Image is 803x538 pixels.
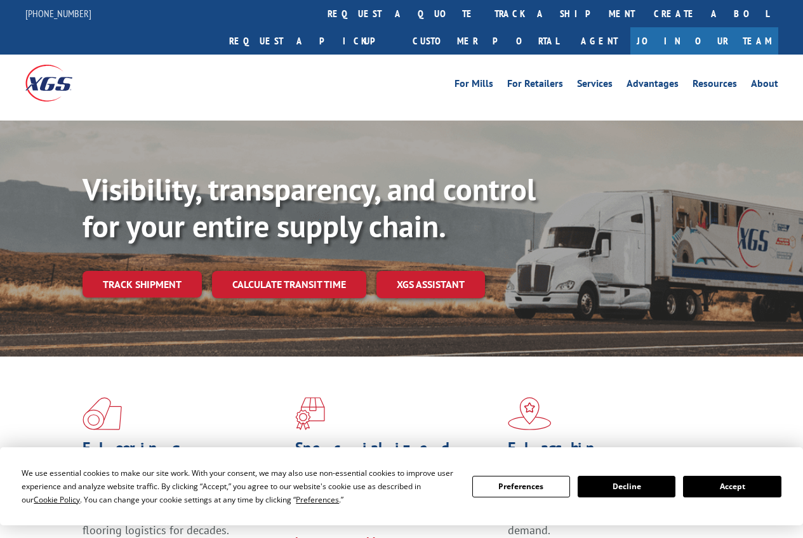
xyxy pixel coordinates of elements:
[220,27,403,55] a: Request a pickup
[508,397,552,430] img: xgs-icon-flagship-distribution-model-red
[577,79,613,93] a: Services
[403,27,568,55] a: Customer Portal
[83,271,202,298] a: Track shipment
[751,79,778,93] a: About
[34,494,80,505] span: Cookie Policy
[568,27,630,55] a: Agent
[693,79,737,93] a: Resources
[83,169,536,246] b: Visibility, transparency, and control for your entire supply chain.
[212,271,366,298] a: Calculate transit time
[296,494,339,505] span: Preferences
[455,79,493,93] a: For Mills
[295,397,325,430] img: xgs-icon-focused-on-flooring-red
[472,476,570,497] button: Preferences
[630,27,778,55] a: Join Our Team
[295,440,498,477] h1: Specialized Freight Experts
[578,476,675,497] button: Decline
[507,79,563,93] a: For Retailers
[508,440,711,492] h1: Flagship Distribution Model
[83,492,279,537] span: As an industry carrier of choice, XGS has brought innovation and dedication to flooring logistics...
[376,271,485,298] a: XGS ASSISTANT
[25,7,91,20] a: [PHONE_NUMBER]
[83,440,286,492] h1: Flooring Logistics Solutions
[683,476,781,497] button: Accept
[22,466,456,506] div: We use essential cookies to make our site work. With your consent, we may also use non-essential ...
[627,79,679,93] a: Advantages
[508,492,707,537] span: Our agile distribution network gives you nationwide inventory management on demand.
[83,397,122,430] img: xgs-icon-total-supply-chain-intelligence-red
